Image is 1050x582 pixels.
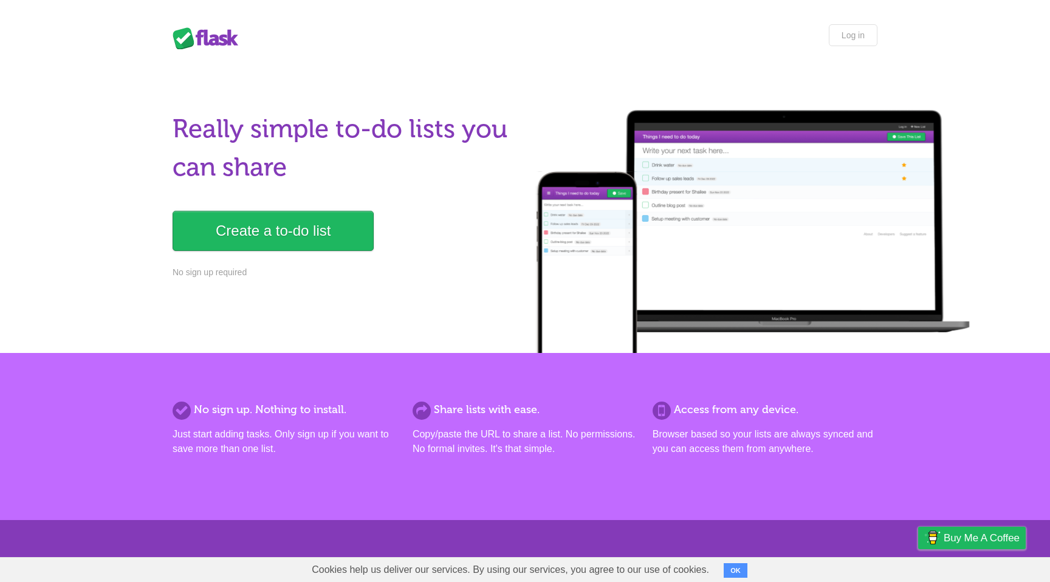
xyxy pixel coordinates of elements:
span: Cookies help us deliver our services. By using our services, you agree to our use of cookies. [300,558,721,582]
p: Browser based so your lists are always synced and you can access them from anywhere. [653,427,877,456]
span: Buy me a coffee [944,527,1020,549]
a: Buy me a coffee [918,527,1026,549]
a: Create a to-do list [173,211,374,251]
h1: Really simple to-do lists you can share [173,110,518,187]
button: OK [724,563,747,578]
h2: Access from any device. [653,402,877,418]
h2: Share lists with ease. [413,402,637,418]
p: Just start adding tasks. Only sign up if you want to save more than one list. [173,427,397,456]
a: Log in [829,24,877,46]
h2: No sign up. Nothing to install. [173,402,397,418]
div: Flask Lists [173,27,245,49]
p: No sign up required [173,266,518,279]
p: Copy/paste the URL to share a list. No permissions. No formal invites. It's that simple. [413,427,637,456]
img: Buy me a coffee [924,527,941,548]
